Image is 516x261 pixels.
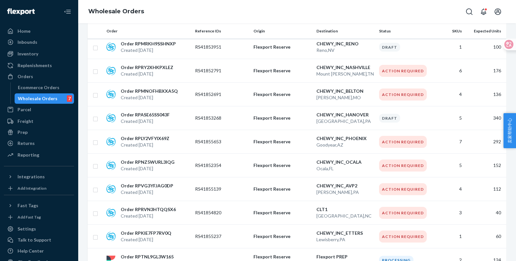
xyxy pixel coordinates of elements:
[253,44,311,50] p: Flexport Reserve
[121,112,170,118] p: Order RPASE65SS043F
[491,5,504,18] button: Open account menu
[195,233,247,240] p: RS41855237
[463,5,476,18] button: Open Search Box
[253,115,311,121] p: Flexport Reserve
[379,160,427,172] div: Action Required
[121,47,176,53] p: Created [DATE]
[477,5,490,18] button: Open notifications
[464,201,506,225] td: 40
[83,2,149,21] ol: breadcrumbs
[18,39,37,45] div: Inbounds
[121,159,175,165] p: Order RPNZ5WURL3IQG
[18,95,57,102] div: Wholesale Orders
[15,82,74,93] a: Ecommerce Orders
[4,60,74,71] a: Replenishments
[379,183,427,195] div: Action Required
[18,73,33,80] div: Orders
[4,37,74,47] a: Inbounds
[316,47,374,53] p: Reno , NV
[88,8,144,15] a: Wholesale Orders
[106,42,116,52] img: sps-commerce logo
[316,189,374,196] p: [PERSON_NAME] , PA
[253,162,311,169] p: Flexport Reserve
[464,23,506,39] th: Expected Units
[503,113,516,148] button: 卖家帮助中心
[15,93,74,104] a: Wholesale Orders7
[121,94,178,101] p: Created [DATE]
[4,127,74,137] a: Prep
[18,152,39,158] div: Reporting
[18,214,41,220] div: Add Fast Tag
[435,106,464,130] td: 5
[4,235,74,245] a: Talk to Support
[121,41,176,47] p: Order RPMRKH9SSHNXP
[316,230,374,236] p: CHEWY_INC_ETTERS
[18,51,38,57] div: Inventory
[195,186,247,192] p: RS41855139
[121,118,170,125] p: Created [DATE]
[376,23,435,39] th: Status
[435,225,464,248] td: 1
[435,130,464,154] td: 7
[4,138,74,148] a: Returns
[464,225,506,248] td: 60
[4,184,74,192] a: Add Integration
[4,224,74,234] a: Settings
[253,233,311,240] p: Flexport Reserve
[4,71,74,82] a: Orders
[195,91,247,98] p: RS41852691
[121,88,178,94] p: Order RPMNOFHBXXA5Q
[18,237,51,243] div: Talk to Support
[7,8,35,15] img: Flexport logo
[18,185,46,191] div: Add Integration
[18,202,38,209] div: Fast Tags
[121,183,173,189] p: Order RPVG3YFJAG0DP
[121,236,171,243] p: Created [DATE]
[314,23,377,39] th: Destination
[253,209,311,216] p: Flexport Reserve
[4,172,74,182] button: Integrations
[379,89,427,101] div: Action Required
[106,232,116,241] img: sps-commerce logo
[464,59,506,83] td: 176
[4,213,74,221] a: Add Fast Tag
[464,35,506,59] td: 100
[435,201,464,225] td: 3
[121,165,175,172] p: Created [DATE]
[464,130,506,154] td: 292
[106,184,116,194] img: sps-commerce logo
[195,162,247,169] p: RS41852354
[316,41,374,47] p: CHEWY_INC_RENO
[379,43,400,52] div: Draft
[67,95,72,102] div: 7
[121,230,171,236] p: Order RPKIE7FP7RV0Q
[4,104,74,115] a: Parcel
[121,254,174,260] p: Order RPTNL9GL3W165
[18,226,36,232] div: Settings
[379,207,427,219] div: Action Required
[253,254,311,260] p: Flexport Reserve
[4,26,74,36] a: Home
[106,208,116,217] img: sps-commerce logo
[464,177,506,201] td: 112
[379,65,427,77] div: Action Required
[316,135,374,142] p: CHEWY_INC_PHOENIX
[435,59,464,83] td: 6
[18,140,35,147] div: Returns
[316,206,374,213] p: CLT1
[18,248,44,254] div: Help Center
[253,186,311,192] p: Flexport Reserve
[316,254,374,260] p: Flexport PREP
[18,118,33,125] div: Freight
[121,64,173,71] p: Order RPRY2XHKPXLEZ
[121,71,173,77] p: Created [DATE]
[106,137,116,146] img: sps-commerce logo
[106,113,116,123] img: sps-commerce logo
[435,177,464,201] td: 4
[192,23,251,39] th: Reference IDs
[121,189,173,196] p: Created [DATE]
[316,236,374,243] p: Lewisberry , PA
[435,35,464,59] td: 1
[121,135,169,142] p: Order RPLY2VFYIX69Z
